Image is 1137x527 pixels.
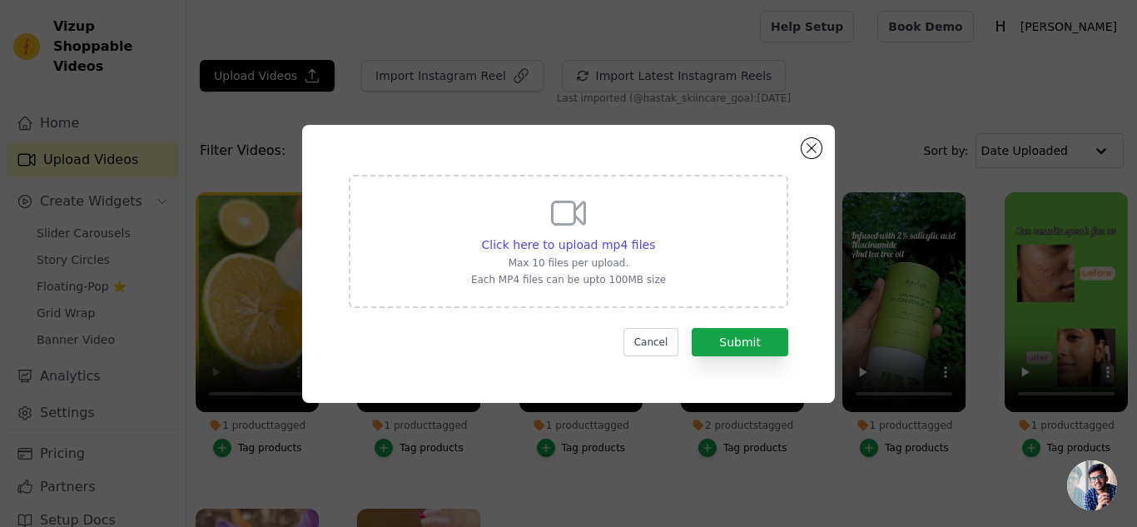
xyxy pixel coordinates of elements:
button: Cancel [623,328,679,356]
div: Open chat [1067,460,1117,510]
p: Each MP4 files can be upto 100MB size [471,273,666,286]
span: Click here to upload mp4 files [482,238,656,251]
button: Close modal [802,138,822,158]
button: Submit [692,328,788,356]
p: Max 10 files per upload. [471,256,666,270]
